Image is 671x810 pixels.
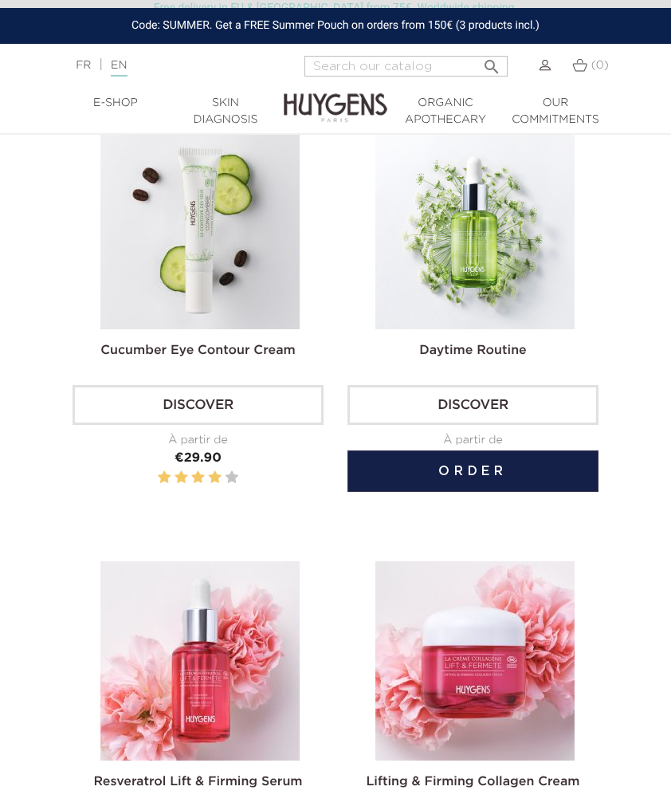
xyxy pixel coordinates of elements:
label: 3 [191,468,204,488]
a: Skin Diagnosis [171,95,281,128]
a: Lifting & Firming Collagen Cream [366,776,579,788]
label: 4 [208,468,221,488]
img: Lifting & Firming Collagen... [375,561,575,761]
a: Resveratrol Lift & Firming Serum [93,776,302,788]
label: 5 [226,468,238,488]
a: Discover [347,385,598,425]
a: E-Shop [61,95,171,112]
img: Huygens [284,68,387,124]
div: À partir de [73,432,324,449]
img: Cucumber Eye Contour Cream [100,130,300,329]
i:  [482,53,501,72]
div: À partir de [347,432,598,449]
span: €29.90 [175,452,222,465]
a: Discover [73,385,324,425]
button: Order [347,450,598,492]
a: FR [76,60,91,71]
a: EN [111,60,127,77]
a: Our commitments [500,95,610,128]
label: 1 [158,468,171,488]
img: Resveratrol Lift & Firming... [100,561,300,761]
button:  [477,51,506,73]
a: Daytime Routine [419,344,526,357]
span: (0) [591,60,609,71]
a: Cucumber Eye Contour Cream [100,344,295,357]
a: Organic Apothecary [390,95,500,128]
div: | [68,56,268,75]
label: 2 [175,468,187,488]
input: Search [304,56,508,77]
